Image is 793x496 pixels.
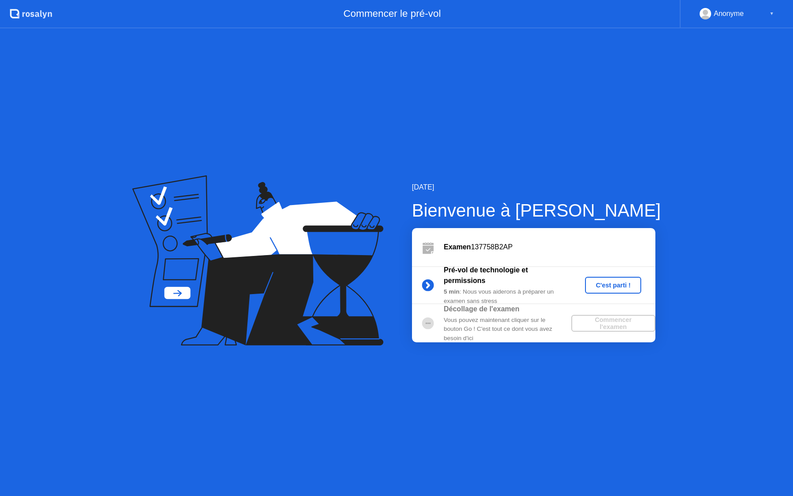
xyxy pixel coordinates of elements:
div: Commencer l'examen [575,316,652,330]
div: 137758B2AP [444,242,655,252]
b: 5 min [444,288,460,295]
div: : Nous vous aiderons à préparer un examen sans stress [444,287,571,306]
b: Décollage de l'examen [444,305,520,313]
div: [DATE] [412,182,661,193]
b: Examen [444,243,471,251]
div: Anonyme [714,8,744,19]
button: C'est parti ! [585,277,641,294]
button: Commencer l'examen [571,315,655,332]
div: Bienvenue à [PERSON_NAME] [412,197,661,224]
div: Vous pouvez maintenant cliquer sur le bouton Go ! C'est tout ce dont vous avez besoin d'ici [444,316,571,343]
b: Pré-vol de technologie et permissions [444,266,528,284]
div: C'est parti ! [589,282,638,289]
div: ▼ [770,8,774,19]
